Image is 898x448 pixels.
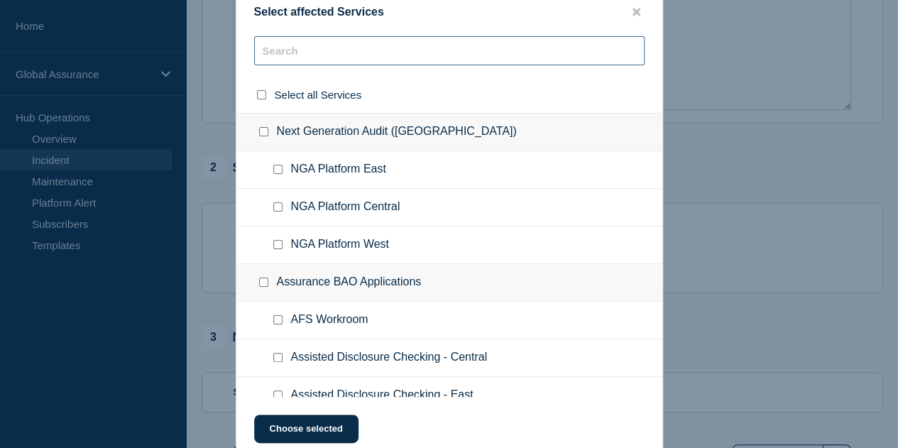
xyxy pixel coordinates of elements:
div: Next Generation Audit ([GEOGRAPHIC_DATA]) [236,113,662,151]
input: select all checkbox [257,90,266,99]
button: Choose selected [254,415,358,443]
input: NGA Platform Central checkbox [273,202,283,212]
div: Assurance BAO Applications [236,264,662,302]
input: Assisted Disclosure Checking - Central checkbox [273,353,283,362]
input: Search [254,36,645,65]
span: NGA Platform East [291,163,386,177]
span: Assisted Disclosure Checking - Central [291,351,488,365]
span: Assisted Disclosure Checking - East [291,388,473,403]
input: Next Generation Audit (NGA) checkbox [259,127,268,136]
input: NGA Platform East checkbox [273,165,283,174]
input: NGA Platform West checkbox [273,240,283,249]
span: NGA Platform West [291,238,389,252]
input: Assisted Disclosure Checking - East checkbox [273,390,283,400]
span: NGA Platform Central [291,200,400,214]
div: Select affected Services [236,6,662,19]
input: Assurance BAO Applications checkbox [259,278,268,287]
span: Select all Services [275,89,362,101]
span: AFS Workroom [291,313,368,327]
button: close button [628,6,645,19]
input: AFS Workroom checkbox [273,315,283,324]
